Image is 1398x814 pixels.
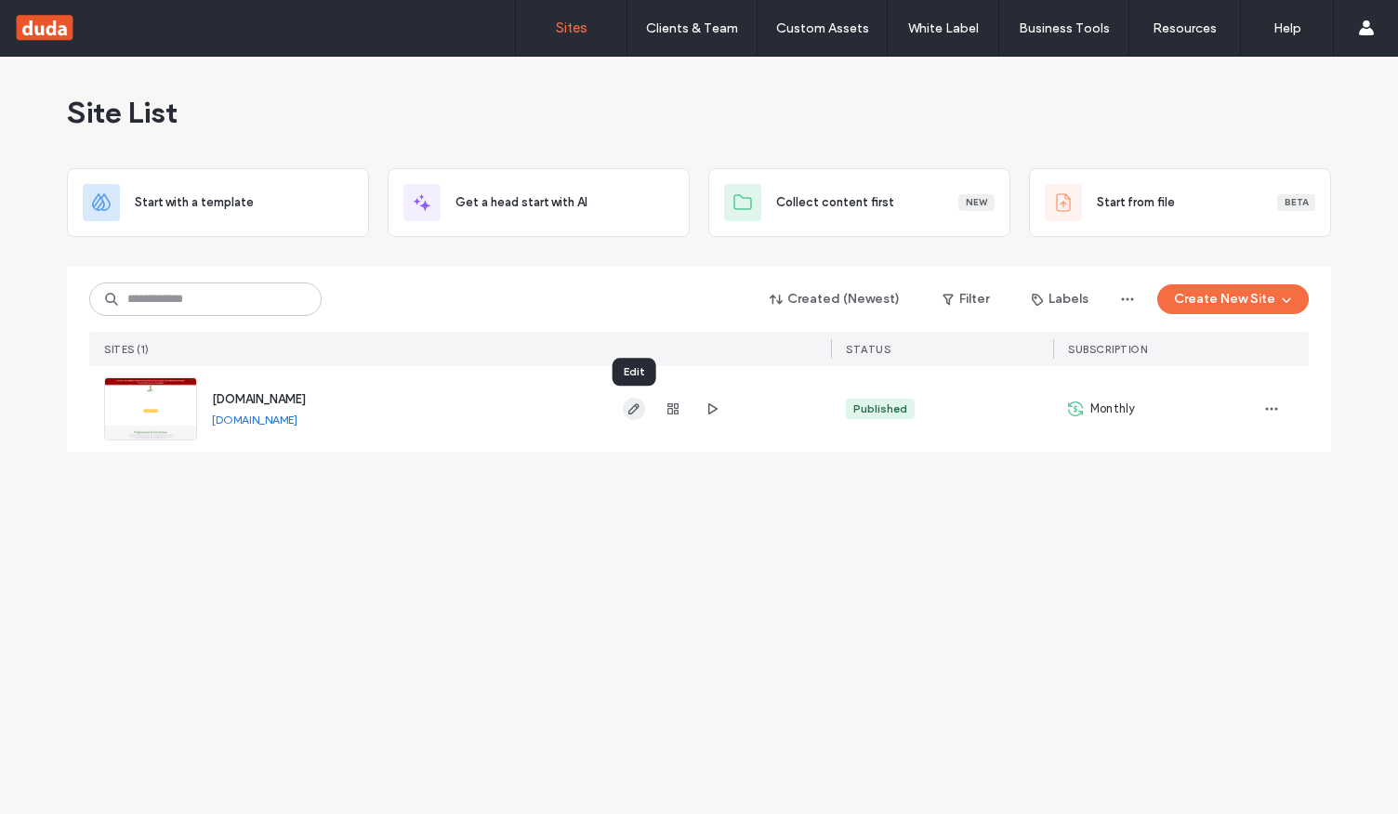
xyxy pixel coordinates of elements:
span: Help [42,13,80,30]
label: White Label [908,20,979,36]
label: Resources [1153,20,1217,36]
span: Get a head start with AI [455,193,587,212]
span: Monthly [1090,400,1135,418]
a: [DOMAIN_NAME] [212,392,306,406]
label: Help [1273,20,1301,36]
span: Collect content first [776,193,894,212]
a: [DOMAIN_NAME] [212,413,297,427]
div: New [958,194,995,211]
div: Get a head start with AI [388,168,690,237]
div: Start with a template [67,168,369,237]
label: Business Tools [1019,20,1110,36]
div: Published [853,400,907,417]
div: Beta [1277,194,1315,211]
label: Custom Assets [776,20,869,36]
span: SITES (1) [104,343,150,356]
span: Site List [67,94,178,131]
button: Create New Site [1157,284,1309,314]
div: Start from fileBeta [1029,168,1331,237]
div: Edit [613,358,656,386]
button: Filter [924,284,1008,314]
span: STATUS [846,343,890,356]
div: Collect content firstNew [708,168,1010,237]
span: Start with a template [135,193,254,212]
span: Start from file [1097,193,1175,212]
button: Labels [1015,284,1105,314]
button: Created (Newest) [754,284,917,314]
label: Clients & Team [646,20,738,36]
label: Sites [556,20,587,36]
span: SUBSCRIPTION [1068,343,1147,356]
